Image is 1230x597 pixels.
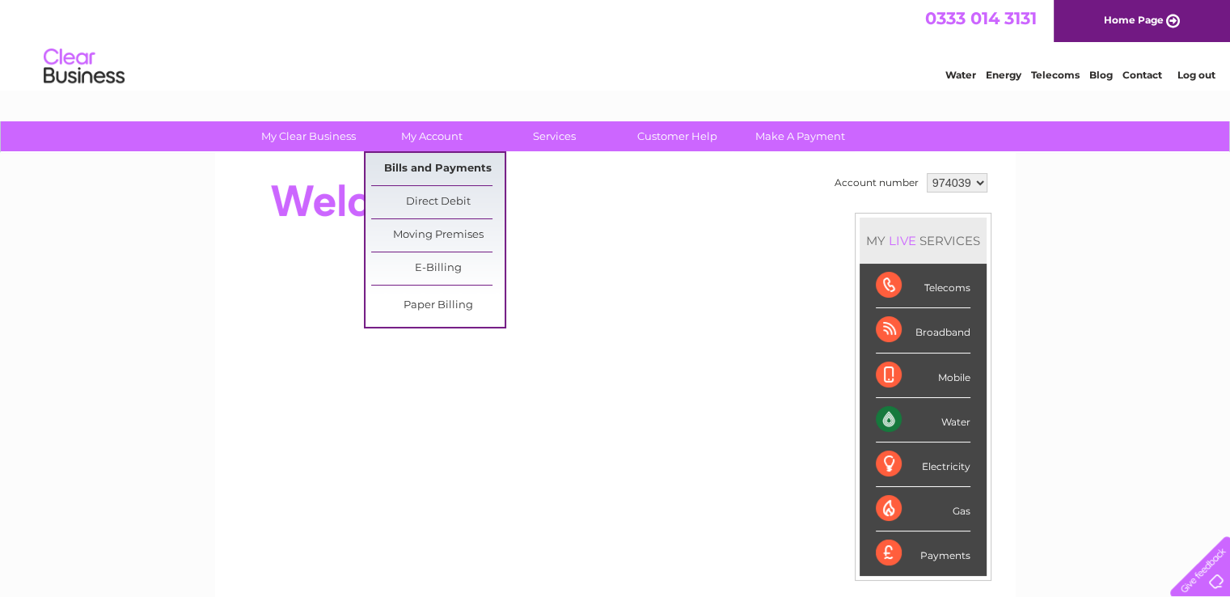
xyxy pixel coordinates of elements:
a: Log out [1177,69,1215,81]
div: Telecoms [876,264,970,308]
a: Bills and Payments [371,153,505,185]
a: Direct Debit [371,186,505,218]
td: Account number [831,169,923,197]
a: Water [945,69,976,81]
a: Paper Billing [371,290,505,322]
div: Electricity [876,442,970,487]
a: Telecoms [1031,69,1080,81]
a: Services [488,121,621,151]
a: My Account [365,121,498,151]
a: 0333 014 3131 [925,8,1037,28]
div: LIVE [886,233,919,248]
img: logo.png [43,42,125,91]
a: Blog [1089,69,1113,81]
div: Water [876,398,970,442]
div: Mobile [876,354,970,398]
a: Contact [1122,69,1162,81]
div: Gas [876,487,970,531]
div: MY SERVICES [860,218,987,264]
a: Make A Payment [733,121,867,151]
div: Payments [876,531,970,575]
a: E-Billing [371,252,505,285]
a: Energy [986,69,1021,81]
a: My Clear Business [242,121,375,151]
a: Moving Premises [371,219,505,252]
a: Customer Help [611,121,744,151]
div: Broadband [876,308,970,353]
div: Clear Business is a trading name of Verastar Limited (registered in [GEOGRAPHIC_DATA] No. 3667643... [234,9,998,78]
